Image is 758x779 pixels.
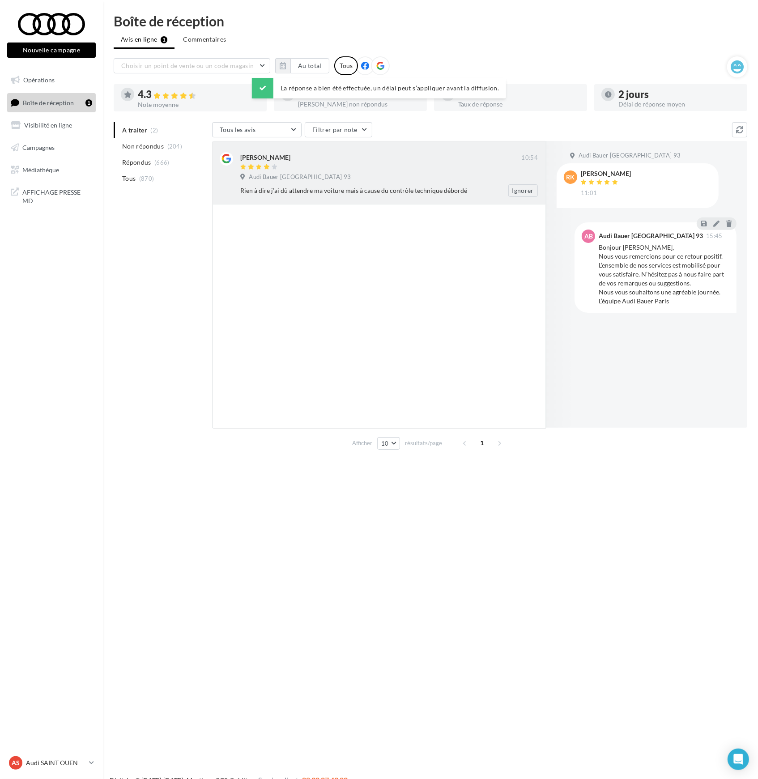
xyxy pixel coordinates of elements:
div: Délai de réponse moyen [618,101,740,107]
div: 2 jours [618,89,740,99]
span: AFFICHAGE PRESSE MD [22,186,92,205]
button: Au total [290,58,329,73]
span: résultats/page [405,439,442,447]
span: Boîte de réception [23,98,74,106]
div: 77 % [458,89,580,99]
span: Répondus [122,158,151,167]
button: Filtrer par note [305,122,372,137]
a: Boîte de réception1 [5,93,98,112]
span: (204) [167,143,183,150]
span: (666) [154,159,170,166]
button: Au total [275,58,329,73]
span: 11:01 [581,189,597,197]
span: Tous les avis [220,126,256,133]
span: Choisir un point de vente ou un code magasin [121,62,254,69]
a: Médiathèque [5,161,98,179]
button: Ignorer [508,184,538,197]
div: Open Intercom Messenger [728,749,749,770]
a: Campagnes [5,138,98,157]
div: Boîte de réception [114,14,747,28]
span: Commentaires [183,35,226,44]
a: Visibilité en ligne [5,116,98,135]
a: Opérations [5,71,98,89]
div: Bonjour [PERSON_NAME], Nous vous remercions pour ce retour positif. L’ensemble de nos services es... [599,243,729,306]
span: AS [12,758,20,767]
span: 10 [381,440,389,447]
a: AS Audi SAINT OUEN [7,754,96,771]
span: Audi Bauer [GEOGRAPHIC_DATA] 93 [249,173,351,181]
div: La réponse a bien été effectuée, un délai peut s’appliquer avant la diffusion. [252,78,506,98]
span: Non répondus [122,142,164,151]
button: Tous les avis [212,122,302,137]
span: Afficher [352,439,372,447]
span: Campagnes [22,144,55,151]
div: Tous [334,56,358,75]
span: AB [584,232,593,241]
div: Rien à dire j’ai dû attendre ma voiture mais à cause du contrôle technique débordé [240,186,480,195]
div: [PERSON_NAME] [581,170,631,177]
span: (870) [139,175,154,182]
a: AFFICHAGE PRESSE MD [5,183,98,209]
span: rK [566,173,575,182]
button: Choisir un point de vente ou un code magasin [114,58,270,73]
div: 4.3 [138,89,260,100]
div: Taux de réponse [458,101,580,107]
span: Tous [122,174,136,183]
span: 1 [475,436,490,450]
button: Nouvelle campagne [7,43,96,58]
p: Audi SAINT OUEN [26,758,85,767]
div: Note moyenne [138,102,260,108]
span: 10:54 [521,154,538,162]
div: [PERSON_NAME] [240,153,290,162]
span: Médiathèque [22,166,59,173]
span: Visibilité en ligne [24,121,72,129]
span: Audi Bauer [GEOGRAPHIC_DATA] 93 [579,152,681,160]
span: 15:45 [706,233,723,239]
button: 10 [377,437,400,450]
div: Audi Bauer [GEOGRAPHIC_DATA] 93 [599,233,703,239]
div: 1 [85,99,92,106]
span: Opérations [23,76,55,84]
